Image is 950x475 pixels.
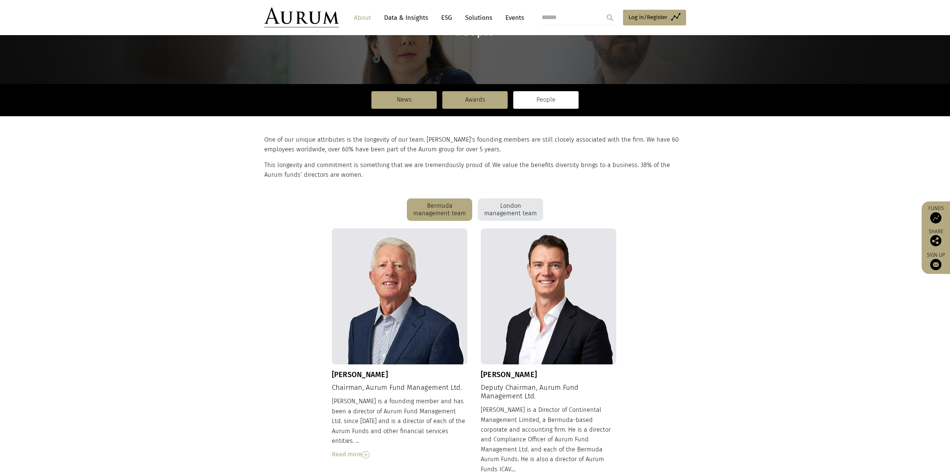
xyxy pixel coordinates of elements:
[629,13,667,22] span: Log in/Register
[362,451,370,459] img: Read More
[437,11,456,25] a: ESG
[264,160,684,180] p: This longevity and commitment is something that we are tremendously proud of. We value the benefi...
[481,383,617,401] h4: Deputy Chairman, Aurum Fund Management Ltd.
[332,383,468,392] h4: Chairman, Aurum Fund Management Ltd.
[602,10,617,25] input: Submit
[925,205,946,223] a: Funds
[925,229,946,246] div: Share
[481,370,617,379] h3: [PERSON_NAME]
[264,135,684,155] p: One of our unique attributes is the longevity of our team. [PERSON_NAME]’s founding members are s...
[332,450,468,459] div: Read more
[930,212,941,223] img: Access Funds
[264,7,339,28] img: Aurum
[332,370,468,379] h3: [PERSON_NAME]
[442,91,508,108] a: Awards
[478,198,543,221] div: London management team
[332,397,468,459] div: [PERSON_NAME] is a founding member and has been a director of Aurum Fund Management Ltd. since [D...
[930,259,941,270] img: Sign up to our newsletter
[350,11,375,25] a: About
[380,11,432,25] a: Data & Insights
[925,252,946,270] a: Sign up
[623,10,686,25] a: Log in/Register
[461,11,496,25] a: Solutions
[407,198,472,221] div: Bermuda management team
[513,91,579,108] a: People
[371,91,437,108] a: News
[930,235,941,246] img: Share this post
[502,11,524,25] a: Events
